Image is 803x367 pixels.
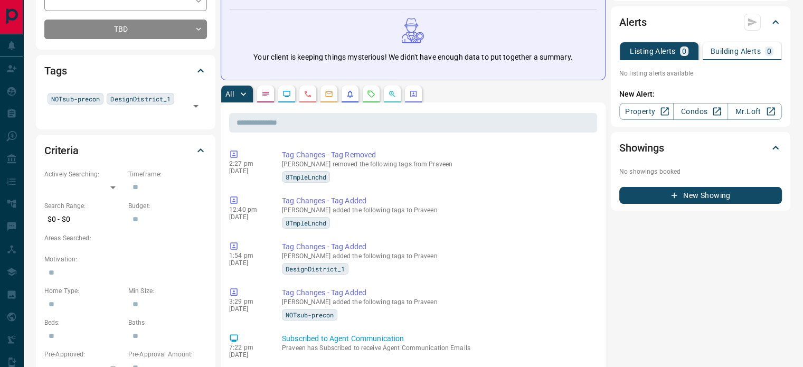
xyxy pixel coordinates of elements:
p: Actively Searching: [44,170,123,179]
svg: Agent Actions [409,90,418,98]
h2: Alerts [619,14,647,31]
p: Listing Alerts [630,48,676,55]
span: 8TmpleLnchd [286,218,326,228]
p: Timeframe: [128,170,207,179]
p: Motivation: [44,255,207,264]
p: Tag Changes - Tag Added [282,287,593,298]
p: [DATE] [229,259,266,267]
span: NOTsub-precon [286,309,334,320]
p: [DATE] [229,305,266,313]
p: [PERSON_NAME] added the following tags to Praveen [282,298,593,306]
p: [PERSON_NAME] added the following tags to Praveen [282,252,593,260]
p: [DATE] [229,167,266,175]
button: New Showing [619,187,782,204]
p: Home Type: [44,286,123,296]
span: DesignDistrict_1 [110,93,171,104]
p: Subscribed to Agent Communication [282,333,593,344]
a: Condos [673,103,728,120]
button: Open [188,99,203,114]
p: Tag Changes - Tag Removed [282,149,593,161]
p: Pre-Approval Amount: [128,350,207,359]
p: $0 - $0 [44,211,123,228]
svg: Lead Browsing Activity [282,90,291,98]
p: Min Size: [128,286,207,296]
p: [DATE] [229,213,266,221]
p: [PERSON_NAME] added the following tags to Praveen [282,206,593,214]
p: Baths: [128,318,207,327]
p: All [225,90,234,98]
span: 8TmpleLnchd [286,172,326,182]
h2: Tags [44,62,67,79]
svg: Emails [325,90,333,98]
a: Property [619,103,674,120]
p: No listing alerts available [619,69,782,78]
svg: Notes [261,90,270,98]
p: [DATE] [229,351,266,359]
p: Budget: [128,201,207,211]
p: New Alert: [619,89,782,100]
p: Your client is keeping things mysterious! We didn't have enough data to put together a summary. [253,52,572,63]
div: Alerts [619,10,782,35]
p: 12:40 pm [229,206,266,213]
p: Pre-Approved: [44,350,123,359]
p: Areas Searched: [44,233,207,243]
p: Tag Changes - Tag Added [282,195,593,206]
p: 2:27 pm [229,160,266,167]
svg: Requests [367,90,375,98]
div: Criteria [44,138,207,163]
p: Building Alerts [711,48,761,55]
p: 7:22 pm [229,344,266,351]
p: Search Range: [44,201,123,211]
p: Praveen has Subscribed to receive Agent Communication Emails [282,344,593,352]
p: Beds: [44,318,123,327]
h2: Criteria [44,142,79,159]
span: DesignDistrict_1 [286,264,345,274]
p: No showings booked [619,167,782,176]
div: Tags [44,58,207,83]
p: [PERSON_NAME] removed the following tags from Praveen [282,161,593,168]
div: Showings [619,135,782,161]
svg: Opportunities [388,90,396,98]
p: 0 [682,48,686,55]
span: NOTsub-precon [51,93,100,104]
svg: Calls [304,90,312,98]
svg: Listing Alerts [346,90,354,98]
p: 3:29 pm [229,298,266,305]
a: Mr.Loft [728,103,782,120]
h2: Showings [619,139,664,156]
p: 0 [767,48,771,55]
div: TBD [44,20,207,39]
p: Tag Changes - Tag Added [282,241,593,252]
p: 1:54 pm [229,252,266,259]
